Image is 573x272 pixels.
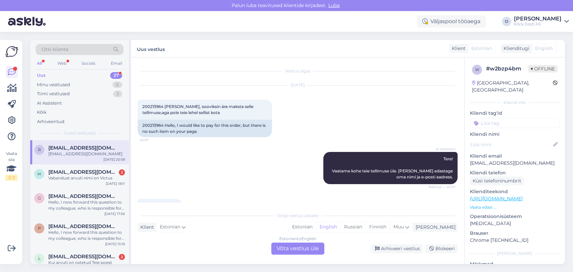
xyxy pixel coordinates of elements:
span: hannes1.kerge@gmail.com [48,169,118,175]
span: 200213964 [PERSON_NAME], sooviksin ära maksta selle tellimuse,aga pole teie lehel sellist kota [142,104,254,115]
div: 2 / 3 [5,175,17,181]
div: Uus [37,72,46,79]
div: # w2bzp4bm [486,65,528,73]
div: [DATE] 20:58 [103,157,125,162]
div: Küsi telefoninumbrit [470,176,524,185]
div: [EMAIL_ADDRESS][DOMAIN_NAME] [48,151,125,157]
div: 200213964 Hello, I would like to pay for this order, but there is no such item on your page. [138,120,272,137]
div: Finnish [366,222,390,232]
div: Minu vestlused [37,81,70,88]
div: English [316,222,340,232]
label: Uus vestlus [137,44,165,53]
p: Kliendi nimi [470,131,560,138]
span: geirpikkor554@gmail.com [48,193,118,199]
div: Klick Eesti AS [514,21,562,27]
div: [PERSON_NAME] [413,224,456,231]
a: [URL][DOMAIN_NAME] [470,196,523,202]
span: p [38,226,41,231]
div: Estonian to English [279,236,316,242]
span: Otsi kliente [42,46,68,53]
div: 2 [119,254,125,260]
div: Valige keel ja vastake [138,213,458,219]
p: [EMAIL_ADDRESS][DOMAIN_NAME] [470,160,560,167]
span: lauraliiskutt@gmail.com [48,254,118,260]
div: Web [56,59,68,68]
div: Russian [340,222,366,232]
div: Socials [80,59,97,68]
a: [PERSON_NAME]Klick Eesti AS [514,16,569,27]
input: Lisa tag [470,118,560,128]
p: Chrome [TECHNICAL_ID] [470,237,560,244]
div: Estonian [289,222,316,232]
div: Vaata siia [5,151,17,181]
span: piret.partelsohn@gmail.com [48,223,118,229]
span: h [38,171,41,176]
span: w [475,67,479,72]
p: Märkmed [470,261,560,268]
div: Vabandust arvuti nimi on Victus [48,175,125,181]
input: Lisa nimi [470,141,552,148]
span: AI Assistent [430,147,456,152]
div: [DATE] 15:19 [105,241,125,247]
div: 0 [112,81,122,88]
div: 3 [113,91,122,97]
div: [GEOGRAPHIC_DATA], [GEOGRAPHIC_DATA] [472,79,553,94]
span: Muu [393,224,404,230]
div: AI Assistent [37,100,62,107]
div: Email [109,59,124,68]
span: Estonian [160,223,180,231]
span: Offline [528,65,558,72]
p: Kliendi email [470,153,560,160]
div: Blokeeri [425,244,458,253]
span: English [535,45,553,52]
p: Vaata edasi ... [470,204,560,210]
div: Arhiveeri vestlus [371,244,423,253]
span: rainertammik@hotmail.com [48,145,118,151]
span: g [38,196,41,201]
p: Kliendi telefon [470,169,560,176]
div: Hello, I now forward this question to my colleague, who is responsible for this. The reply will b... [48,199,125,211]
div: Hello, I now forward this question to my colleague, who is responsible for this. The reply will b... [48,229,125,241]
div: [DATE] [138,82,458,88]
div: Võta vestlus üle [271,242,324,255]
div: [DATE] 17:56 [104,211,125,216]
div: 2 [119,169,125,175]
div: Kliendi info [470,100,560,106]
div: [PERSON_NAME] [514,16,562,21]
img: Askly Logo [5,45,18,58]
p: Klienditeekond [470,188,560,195]
div: 27 [110,72,122,79]
div: Vestlus algas [138,68,458,74]
div: O [502,17,511,26]
p: Kliendi tag'id [470,110,560,117]
div: [PERSON_NAME] [470,251,560,257]
div: All [36,59,43,68]
span: Uued vestlused [64,130,95,136]
p: [MEDICAL_DATA] [470,220,560,227]
span: 20:57 [140,138,165,143]
div: Tiimi vestlused [37,91,70,97]
div: Klienditugi [501,45,529,52]
div: Kui arvuti on ostetud Teie poest jaanuarikuus, kas sellisele asjale kehtib garantii? [48,260,125,272]
div: Väljaspool tööaega [417,15,486,28]
div: Kõik [37,109,47,116]
p: Operatsioonisüsteem [470,213,560,220]
div: Arhiveeritud [37,118,64,125]
div: Klient [449,45,466,52]
div: Klient [138,224,154,231]
p: Brauser [470,230,560,237]
span: Luba [326,2,342,8]
span: l [38,256,41,261]
span: Estonian [471,45,492,52]
span: r [38,147,41,152]
span: Nähtud ✓ 20:57 [429,184,456,189]
div: [DATE] 18:11 [106,181,125,186]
